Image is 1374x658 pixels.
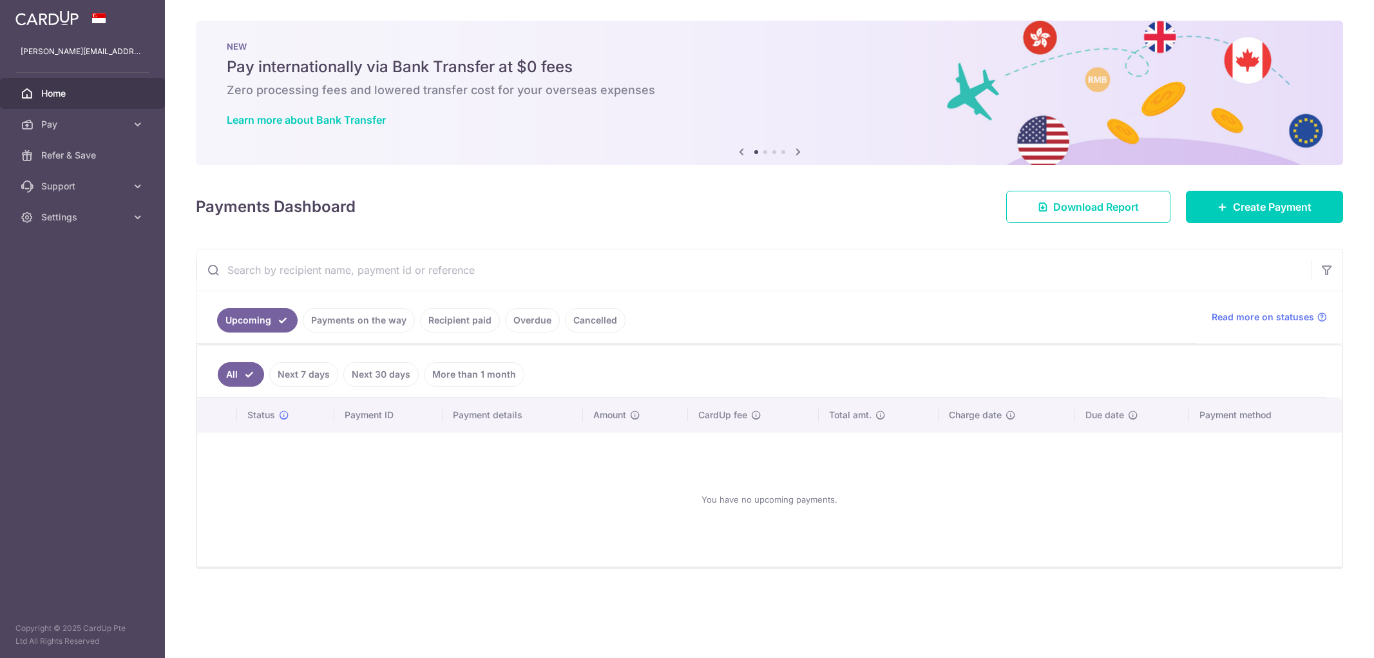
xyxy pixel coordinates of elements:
input: Search by recipient name, payment id or reference [196,249,1312,291]
p: [PERSON_NAME][EMAIL_ADDRESS][DOMAIN_NAME] [21,45,144,58]
a: More than 1 month [424,362,524,387]
span: Charge date [949,409,1002,421]
img: Bank transfer banner [196,21,1343,165]
span: Home [41,87,126,100]
th: Payment details [443,398,583,432]
a: Next 30 days [343,362,419,387]
span: Total amt. [829,409,872,421]
span: Read more on statuses [1212,311,1314,324]
a: Next 7 days [269,362,338,387]
span: CardUp fee [698,409,747,421]
span: Due date [1085,409,1124,421]
span: Create Payment [1233,199,1312,215]
span: Support [41,180,126,193]
a: Cancelled [565,308,625,333]
span: Amount [593,409,626,421]
img: CardUp [15,10,79,26]
h5: Pay internationally via Bank Transfer at $0 fees [227,57,1312,77]
a: Payments on the way [303,308,415,333]
a: Read more on statuses [1212,311,1327,324]
a: Upcoming [217,308,298,333]
th: Payment ID [334,398,443,432]
th: Payment method [1189,398,1342,432]
a: Download Report [1006,191,1170,223]
div: You have no upcoming payments. [213,443,1326,556]
a: Overdue [505,308,560,333]
a: Learn more about Bank Transfer [227,113,386,126]
span: Refer & Save [41,149,126,162]
a: Recipient paid [420,308,500,333]
p: NEW [227,41,1312,52]
span: Pay [41,118,126,131]
h4: Payments Dashboard [196,195,356,218]
a: All [218,362,264,387]
span: Settings [41,211,126,224]
a: Create Payment [1186,191,1343,223]
h6: Zero processing fees and lowered transfer cost for your overseas expenses [227,82,1312,98]
span: Status [247,409,275,421]
span: Download Report [1053,199,1139,215]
